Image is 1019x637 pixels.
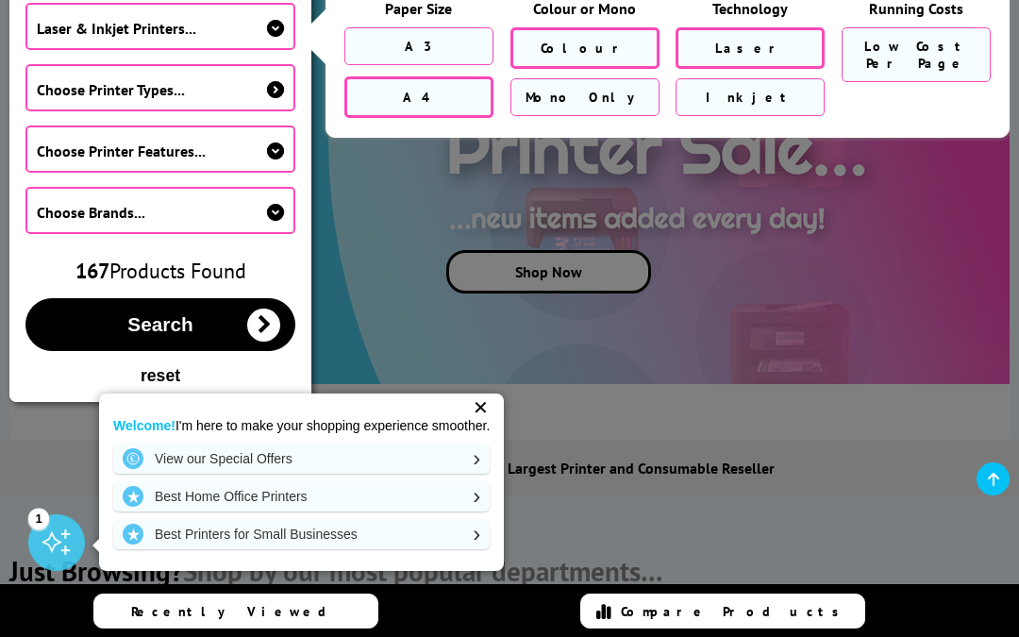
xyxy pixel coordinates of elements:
div: 1 [28,508,49,528]
a: Recently Viewed [93,594,378,629]
span: 167 [75,258,109,284]
span: Low Cost Per Page [864,38,969,72]
a: Best Home Office Printers [113,481,490,511]
span: A4 [403,89,434,106]
strong: Welcome! [113,418,175,433]
span: Colour [541,40,629,57]
span: Choose Printer Types... [37,80,185,99]
span: Search [127,313,192,336]
span: Laser & Inkjet Printers... [37,19,196,38]
p: I'm here to make your shopping experience smoother. [113,417,490,434]
span: Compare Products [621,603,849,620]
span: Choose Brands... [37,203,145,222]
button: reset [25,365,295,387]
span: A3 [405,38,433,55]
a: Best Printers for Small Businesses [113,519,490,549]
button: Search [25,298,295,351]
span: Inkjet [706,89,794,106]
div: Products Found [25,258,295,284]
span: Choose Printer Features... [37,142,206,160]
div: ✕ [467,394,493,421]
a: Compare Products [580,594,865,629]
span: Laser [715,40,786,57]
span: Recently Viewed [131,603,345,620]
span: Mono Only [526,89,643,106]
a: View our Special Offers [113,444,490,474]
